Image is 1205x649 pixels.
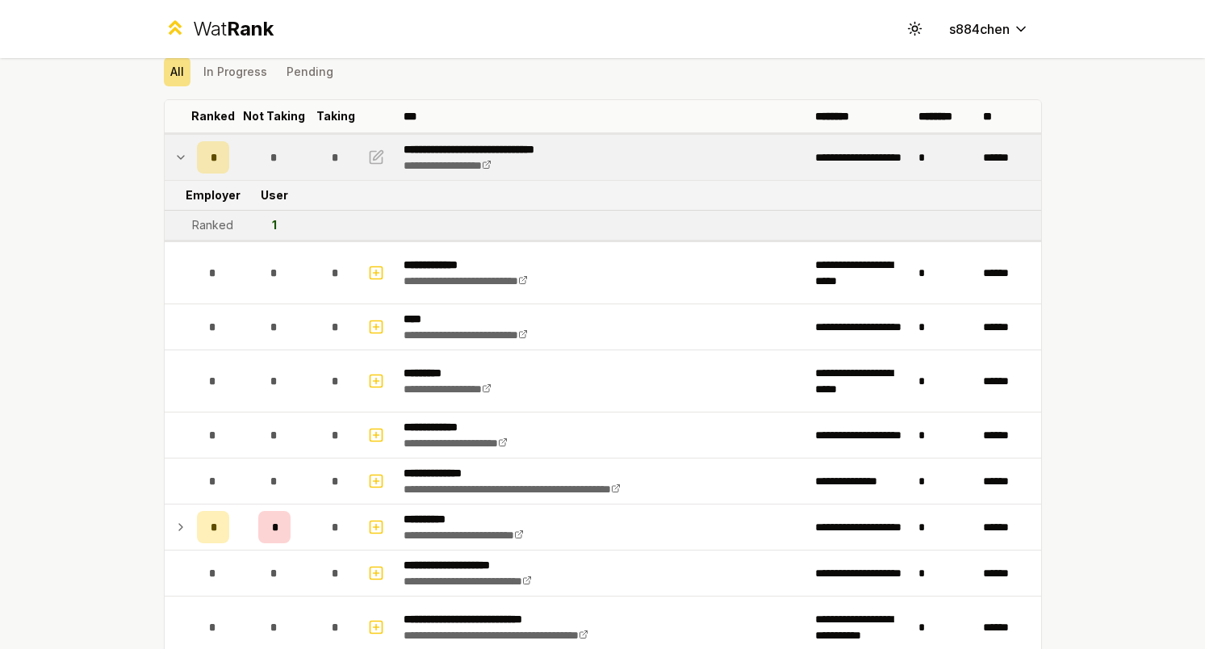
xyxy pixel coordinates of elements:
[164,16,274,42] a: WatRank
[190,181,236,210] td: Employer
[192,217,233,233] div: Ranked
[949,19,1010,39] span: s884chen
[243,108,305,124] p: Not Taking
[193,16,274,42] div: Wat
[197,57,274,86] button: In Progress
[280,57,340,86] button: Pending
[191,108,235,124] p: Ranked
[236,181,313,210] td: User
[936,15,1042,44] button: s884chen
[164,57,190,86] button: All
[272,217,277,233] div: 1
[227,17,274,40] span: Rank
[316,108,355,124] p: Taking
